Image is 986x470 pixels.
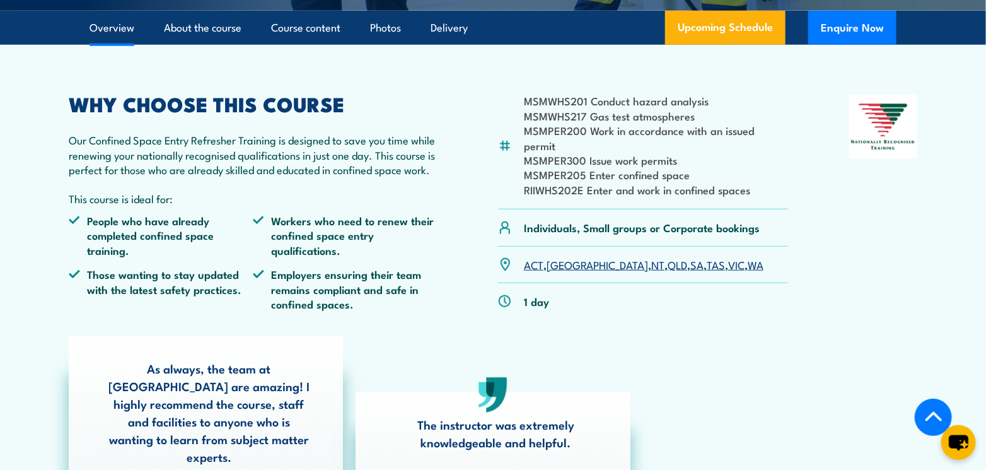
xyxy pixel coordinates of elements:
li: Those wanting to stay updated with the latest safety practices. [69,267,253,311]
li: MSMPER300 Issue work permits [524,153,788,167]
p: , , , , , , , [524,257,763,272]
h2: WHY CHOOSE THIS COURSE [69,95,437,112]
a: Overview [90,11,134,45]
li: MSMPER200 Work in accordance with an issued permit [524,123,788,153]
p: Individuals, Small groups or Corporate bookings [524,220,760,235]
a: NT [651,257,664,272]
a: About the course [164,11,241,45]
li: MSMWHS201 Conduct hazard analysis [524,93,788,108]
li: MSMWHS217 Gas test atmospheres [524,109,788,123]
li: RIIWHS202E Enter and work in confined spaces [524,182,788,197]
button: Enquire Now [808,11,896,45]
p: 1 day [524,294,549,308]
li: Workers who need to renew their confined space entry qualifications. [253,213,437,257]
li: MSMPER205 Enter confined space [524,167,788,182]
a: [GEOGRAPHIC_DATA] [547,257,648,272]
a: SA [690,257,704,272]
a: Photos [370,11,401,45]
p: Our Confined Space Entry Refresher Training is designed to save you time while renewing your nati... [69,132,437,177]
a: Course content [271,11,340,45]
a: WA [748,257,763,272]
li: Employers ensuring their team remains compliant and safe in confined spaces. [253,267,437,311]
li: People who have already completed confined space training. [69,213,253,257]
button: chat-button [941,425,976,460]
p: The instructor was extremely knowledgeable and helpful. [393,416,598,451]
a: QLD [668,257,687,272]
a: VIC [728,257,745,272]
img: Nationally Recognised Training logo. [849,95,917,159]
a: TAS [707,257,725,272]
a: Upcoming Schedule [665,11,786,45]
p: This course is ideal for: [69,191,437,206]
a: Delivery [431,11,468,45]
a: ACT [524,257,543,272]
p: As always, the team at [GEOGRAPHIC_DATA] are amazing! I highly recommend the course, staff and fa... [106,360,311,466]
